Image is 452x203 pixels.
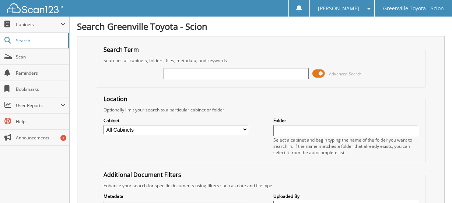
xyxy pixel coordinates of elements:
label: Folder [273,117,418,124]
div: Searches all cabinets, folders, files, metadata, and keywords [100,57,422,64]
span: Greenville Toyota - Scion [383,6,444,11]
div: Optionally limit your search to a particular cabinet or folder [100,107,422,113]
legend: Search Term [100,46,143,54]
span: Announcements [16,135,66,141]
label: Uploaded By [273,193,418,199]
label: Metadata [104,193,248,199]
img: scan123-logo-white.svg [7,3,63,13]
span: Reminders [16,70,66,76]
span: User Reports [16,102,60,108]
div: Enhance your search for specific documents using filters such as date and file type. [100,182,422,189]
label: Cabinet [104,117,248,124]
legend: Location [100,95,131,103]
span: Advanced Search [329,71,362,76]
div: 1 [60,135,66,141]
div: Select a cabinet and begin typing the name of the folder you want to search in. If the name match... [273,137,418,156]
span: [PERSON_NAME] [318,6,359,11]
span: Bookmarks [16,86,66,92]
span: Search [16,38,64,44]
span: Cabinets [16,21,60,28]
span: Help [16,118,66,125]
iframe: Chat Widget [415,168,452,203]
legend: Additional Document Filters [100,171,185,179]
span: Scan [16,54,66,60]
h1: Search Greenville Toyota - Scion [77,20,445,32]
